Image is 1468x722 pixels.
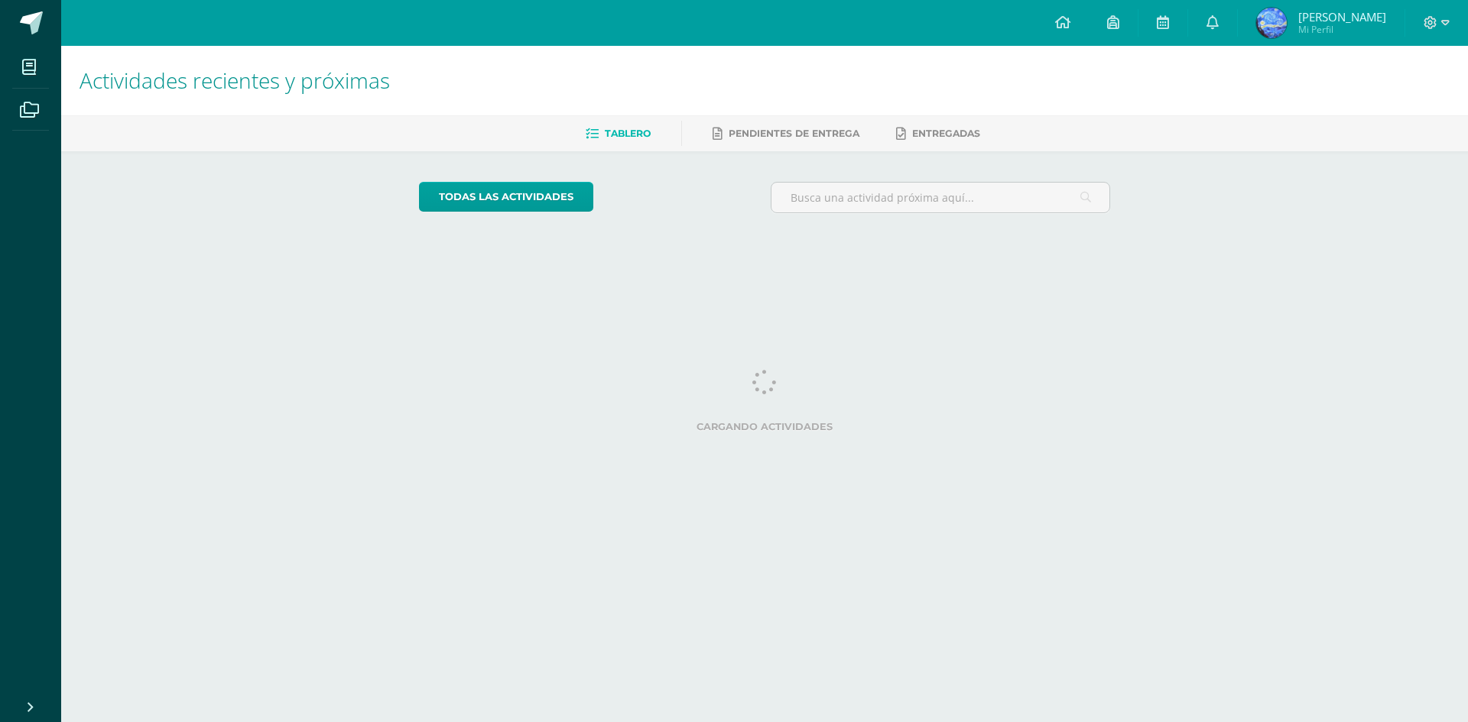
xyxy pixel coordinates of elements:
[912,128,980,139] span: Entregadas
[1298,9,1386,24] span: [PERSON_NAME]
[419,182,593,212] a: todas las Actividades
[80,66,390,95] span: Actividades recientes y próximas
[1298,23,1386,36] span: Mi Perfil
[771,183,1110,212] input: Busca una actividad próxima aquí...
[729,128,859,139] span: Pendientes de entrega
[896,121,980,146] a: Entregadas
[713,121,859,146] a: Pendientes de entrega
[586,121,651,146] a: Tablero
[605,128,651,139] span: Tablero
[1256,8,1287,38] img: 499db3e0ff4673b17387711684ae4e5c.png
[419,421,1111,432] label: Cargando actividades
